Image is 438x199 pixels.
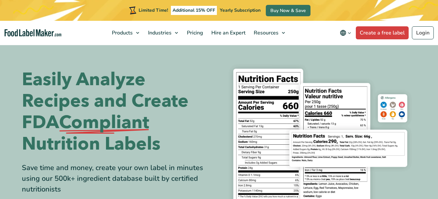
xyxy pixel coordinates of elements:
[250,21,288,45] a: Resources
[59,112,149,133] span: Compliant
[209,29,246,36] span: Hire an Expert
[139,7,168,13] span: Limited Time!
[266,5,310,16] a: Buy Now & Save
[108,21,143,45] a: Products
[220,7,261,13] span: Yearly Subscription
[356,26,409,39] a: Create a free label
[171,6,217,15] span: Additional 15% OFF
[22,163,214,195] div: Save time and money, create your own label in minutes using our 500k+ ingredient database built b...
[110,29,133,36] span: Products
[5,29,62,37] a: Food Label Maker homepage
[207,21,248,45] a: Hire an Expert
[22,69,214,155] h1: Easily Analyze Recipes and Create FDA Nutrition Labels
[144,21,181,45] a: Industries
[185,29,204,36] span: Pricing
[335,26,356,39] button: Change language
[252,29,279,36] span: Resources
[146,29,172,36] span: Industries
[412,26,434,39] a: Login
[183,21,206,45] a: Pricing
